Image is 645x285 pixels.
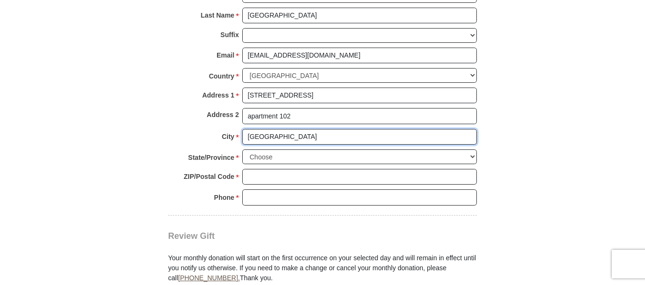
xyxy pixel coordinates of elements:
[202,88,235,102] strong: Address 1
[220,28,239,41] strong: Suffix
[201,9,235,22] strong: Last Name
[184,170,235,183] strong: ZIP/Postal Code
[217,49,234,62] strong: Email
[188,151,234,164] strong: State/Province
[178,274,240,282] a: [PHONE_NUMBER].
[209,69,235,83] strong: Country
[168,242,477,283] div: Your monthly donation will start on the first occurrence on your selected day and will remain in ...
[214,191,235,204] strong: Phone
[207,108,239,121] strong: Address 2
[168,231,215,241] span: Review Gift
[222,130,234,143] strong: City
